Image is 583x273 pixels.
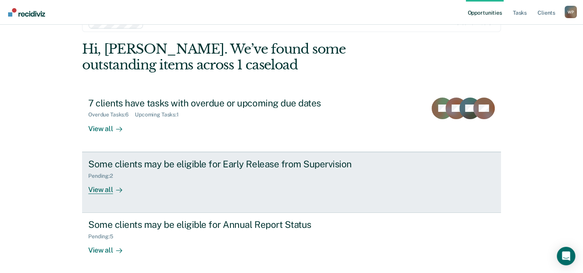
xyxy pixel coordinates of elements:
[88,240,131,255] div: View all
[82,91,501,152] a: 7 clients have tasks with overdue or upcoming due datesOverdue Tasks:6Upcoming Tasks:1View all
[88,233,119,240] div: Pending : 5
[88,173,119,179] div: Pending : 2
[557,247,575,265] div: Open Intercom Messenger
[565,6,577,18] div: W P
[135,111,185,118] div: Upcoming Tasks : 1
[88,158,359,170] div: Some clients may be eligible for Early Release from Supervision
[565,6,577,18] button: Profile dropdown button
[82,152,501,213] a: Some clients may be eligible for Early Release from SupervisionPending:2View all
[88,98,359,109] div: 7 clients have tasks with overdue or upcoming due dates
[88,219,359,230] div: Some clients may be eligible for Annual Report Status
[82,41,417,73] div: Hi, [PERSON_NAME]. We’ve found some outstanding items across 1 caseload
[88,118,131,133] div: View all
[88,111,135,118] div: Overdue Tasks : 6
[88,179,131,194] div: View all
[8,8,45,17] img: Recidiviz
